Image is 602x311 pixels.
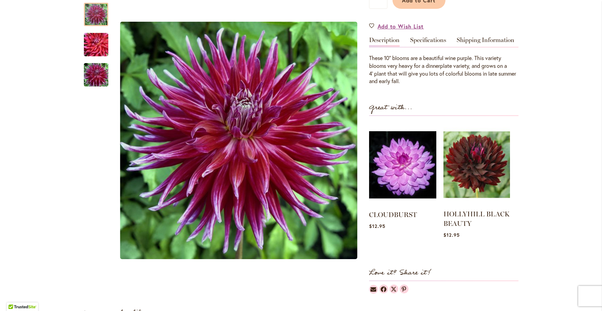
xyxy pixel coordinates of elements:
[369,22,424,30] a: Add to Wish List
[72,28,121,61] img: Grand Finale
[443,123,510,206] img: HOLLYHILL BLACK BEAUTY
[5,287,24,306] iframe: Launch Accessibility Center
[120,22,357,259] img: Grand Finale
[378,22,424,30] span: Add to Wish List
[84,26,115,56] div: Grand Finale
[410,37,446,47] a: Specifications
[457,37,514,47] a: Shipping Information
[369,267,431,278] strong: Love it? Share it!
[72,59,121,91] img: Grand Finale
[443,210,510,228] a: HOLLYHILL BLACK BEAUTY
[369,37,400,47] a: Description
[369,54,518,85] div: These 10" blooms are a beautiful wine purple. This variety blooms very heavy for a dinnerplate va...
[84,56,108,86] div: Grand Finale
[369,37,518,85] div: Detailed Product Info
[443,232,460,238] span: $12.95
[369,123,436,207] img: CLOUDBURST
[389,285,398,293] a: Dahlias on Twitter
[379,285,388,293] a: Dahlias on Facebook
[369,223,385,229] span: $12.95
[369,102,413,113] strong: Great with...
[400,285,408,293] a: Dahlias on Pinterest
[369,211,417,219] a: CLOUDBURST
